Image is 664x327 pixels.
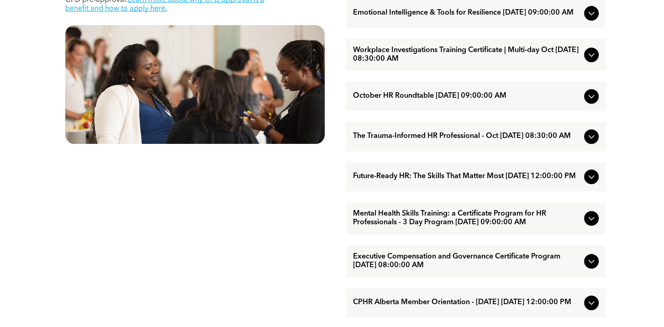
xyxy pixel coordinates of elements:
span: Emotional Intelligence & Tools for Resilience [DATE] 09:00:00 AM [353,9,580,17]
span: October HR Roundtable [DATE] 09:00:00 AM [353,92,580,100]
span: CPHR Alberta Member Orientation - [DATE] [DATE] 12:00:00 PM [353,298,580,307]
span: Mental Health Skills Training: a Certificate Program for HR Professionals - 3 Day Program [DATE] ... [353,210,580,227]
span: Executive Compensation and Governance Certificate Program [DATE] 08:00:00 AM [353,253,580,270]
span: Workplace Investigations Training Certificate | Multi-day Oct [DATE] 08:30:00 AM [353,46,580,63]
span: Future-Ready HR: The Skills That Matter Most [DATE] 12:00:00 PM [353,172,580,181]
span: The Trauma-Informed HR Professional - Oct [DATE] 08:30:00 AM [353,132,580,141]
